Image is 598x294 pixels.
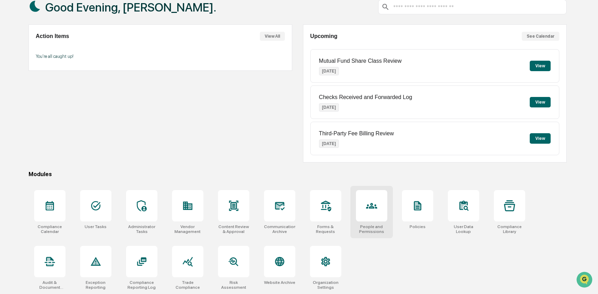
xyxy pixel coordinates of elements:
div: Policies [410,224,426,229]
p: Checks Received and Forwarded Log [319,94,412,100]
a: 🖐️Preclearance [4,85,48,98]
a: Powered byPylon [49,118,84,123]
p: [DATE] [319,67,339,75]
div: Compliance Calendar [34,224,65,234]
div: 🗄️ [51,89,56,94]
button: View [530,97,551,107]
div: Modules [29,171,567,178]
a: 🗄️Attestations [48,85,89,98]
div: Organization Settings [310,280,341,290]
span: Data Lookup [14,101,44,108]
p: Mutual Fund Share Class Review [319,58,402,64]
div: Forms & Requests [310,224,341,234]
p: How can we help? [7,15,127,26]
div: Audit & Document Logs [34,280,65,290]
p: [DATE] [319,103,339,112]
button: View [530,133,551,144]
iframe: Open customer support [576,271,595,290]
div: Trade Compliance [172,280,203,290]
p: You're all caught up! [36,54,285,59]
a: 🔎Data Lookup [4,98,47,111]
div: Content Review & Approval [218,224,249,234]
div: We're available if you need us! [24,60,88,66]
p: Third-Party Fee Billing Review [319,130,394,137]
div: 🔎 [7,102,13,107]
div: Risk Assessment [218,280,249,290]
div: Exception Reporting [80,280,111,290]
button: View All [260,32,285,41]
div: Start new chat [24,53,114,60]
div: Website Archive [264,280,295,285]
div: 🖐️ [7,89,13,94]
div: Vendor Management [172,224,203,234]
div: Communications Archive [264,224,295,234]
button: See Calendar [522,32,559,41]
span: Preclearance [14,88,45,95]
p: [DATE] [319,140,339,148]
div: Administrator Tasks [126,224,157,234]
div: User Tasks [85,224,107,229]
div: User Data Lookup [448,224,479,234]
div: People and Permissions [356,224,387,234]
img: 1746055101610-c473b297-6a78-478c-a979-82029cc54cd1 [7,53,20,66]
span: Attestations [57,88,86,95]
div: Compliance Library [494,224,525,234]
h1: Good Evening, [PERSON_NAME]. [45,0,216,14]
button: Start new chat [118,55,127,64]
button: View [530,61,551,71]
div: Compliance Reporting Log [126,280,157,290]
span: Pylon [69,118,84,123]
h2: Action Items [36,33,69,39]
h2: Upcoming [310,33,337,39]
